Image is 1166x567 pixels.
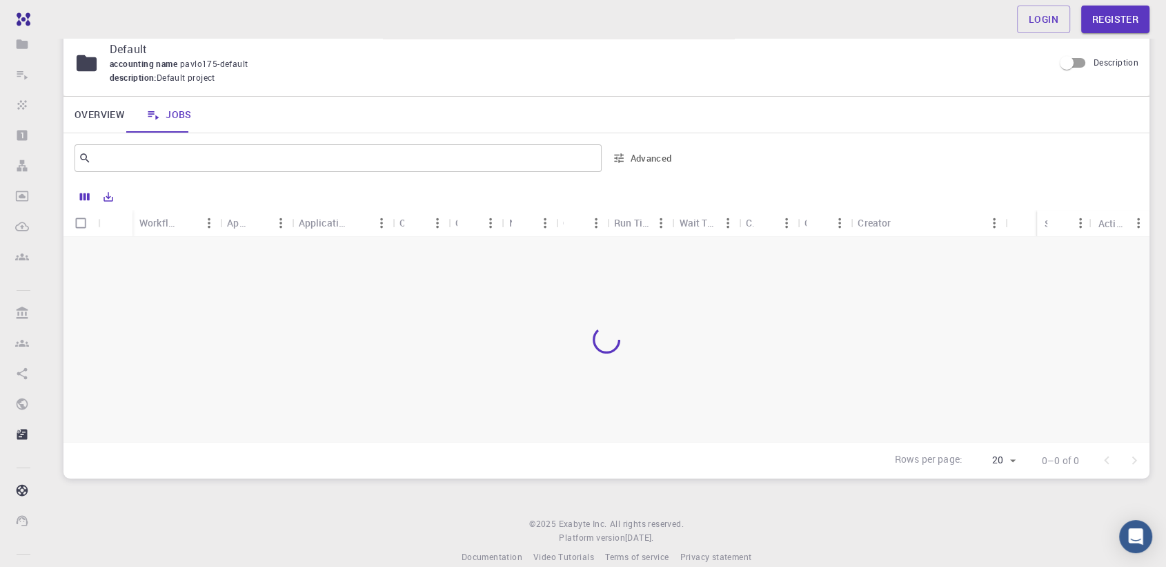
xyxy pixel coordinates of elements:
[610,517,684,531] span: All rights reserved.
[502,209,555,236] div: Nodes
[559,517,607,531] a: Exabyte Inc.
[73,186,97,208] button: Columns
[605,550,669,564] a: Terms of service
[462,551,522,562] span: Documentation
[98,210,132,237] div: Icon
[746,209,753,236] div: Created
[176,212,198,234] button: Sort
[63,97,135,133] a: Overview
[717,212,739,234] button: Menu
[753,212,775,234] button: Sort
[829,212,851,234] button: Menu
[404,212,426,234] button: Sort
[393,209,448,236] div: Cluster
[1119,520,1152,553] div: Open Intercom Messenger
[775,212,798,234] button: Menu
[625,532,654,543] span: [DATE] .
[858,209,891,236] div: Creator
[512,212,534,234] button: Sort
[220,209,291,236] div: Application
[508,209,511,236] div: Nodes
[135,97,203,133] a: Jobs
[1047,212,1069,234] button: Sort
[110,41,1043,57] p: Default
[559,518,607,529] span: Exabyte Inc.
[529,517,558,531] span: © 2025
[180,58,253,69] span: pavlo175-default
[139,209,176,236] div: Workflow Name
[585,212,607,234] button: Menu
[1017,6,1070,33] a: Login
[625,531,654,545] a: [DATE].
[370,212,393,234] button: Menu
[457,212,480,234] button: Sort
[227,209,247,236] div: Application
[739,209,798,236] div: Created
[1042,454,1079,468] p: 0–0 of 0
[248,212,270,234] button: Sort
[807,212,829,234] button: Sort
[534,212,556,234] button: Menu
[1044,210,1047,237] div: Status
[399,209,404,236] div: Cluster
[983,212,1005,234] button: Menu
[198,212,220,234] button: Menu
[679,209,716,236] div: Wait Time
[1127,212,1149,234] button: Menu
[480,212,502,234] button: Menu
[462,550,522,564] a: Documentation
[680,550,751,564] a: Privacy statement
[292,209,393,236] div: Application Version
[533,551,594,562] span: Video Tutorials
[348,212,370,234] button: Sort
[891,212,913,234] button: Sort
[968,450,1020,470] div: 20
[1098,210,1127,237] div: Actions
[605,551,669,562] span: Terms of service
[1091,210,1149,237] div: Actions
[11,12,30,26] img: logo
[559,531,624,545] span: Platform version
[680,551,751,562] span: Privacy statement
[851,209,1005,236] div: Creator
[798,209,851,236] div: Owner
[110,71,157,85] span: description :
[607,209,672,236] div: Run Time
[426,212,448,234] button: Menu
[1081,6,1149,33] a: Register
[533,550,594,564] a: Video Tutorials
[448,209,502,236] div: Queue
[672,209,738,236] div: Wait Time
[110,58,180,69] span: accounting name
[97,186,120,208] button: Export
[1094,57,1138,68] span: Description
[607,147,679,169] button: Advanced
[270,212,292,234] button: Menu
[895,452,962,468] p: Rows per page:
[563,212,585,234] button: Sort
[650,212,672,234] button: Menu
[299,209,348,236] div: Application Version
[614,209,650,236] div: Run Time
[157,71,215,85] span: Default project
[556,209,607,236] div: Cores
[1037,210,1091,237] div: Status
[132,209,220,236] div: Workflow Name
[1069,212,1091,234] button: Menu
